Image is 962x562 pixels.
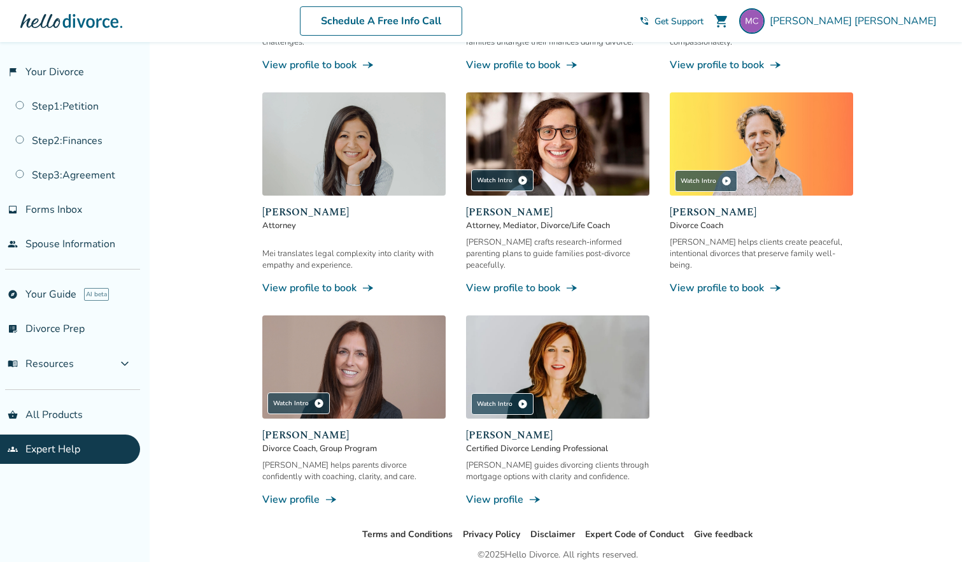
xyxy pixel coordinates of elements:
a: View profile to bookline_end_arrow_notch [670,281,853,295]
span: flag_2 [8,67,18,77]
span: groups [8,444,18,454]
span: [PERSON_NAME] [670,205,853,220]
a: View profile to bookline_end_arrow_notch [262,281,446,295]
a: Privacy Policy [463,528,520,540]
img: Testing CA [739,8,765,34]
span: play_circle [518,175,528,185]
a: Schedule A Free Info Call [300,6,462,36]
a: Expert Code of Conduct [585,528,684,540]
a: View profile to bookline_end_arrow_notch [670,58,853,72]
img: Alex Glassmann [466,92,649,196]
span: AI beta [84,288,109,301]
div: Watch Intro [471,393,534,415]
span: [PERSON_NAME] [PERSON_NAME] [770,14,942,28]
span: Certified Divorce Lending Professional [466,443,649,454]
li: Disclaimer [530,527,575,542]
span: Resources [8,357,74,371]
img: James Traub [670,92,853,196]
span: phone_in_talk [639,16,649,26]
span: line_end_arrow_notch [769,282,782,294]
img: Tami Wollensak [466,315,649,419]
li: Give feedback [694,527,753,542]
span: play_circle [314,398,324,408]
span: shopping_basket [8,410,18,420]
span: play_circle [518,399,528,409]
div: Mei translates legal complexity into clarity with empathy and experience. [262,248,446,271]
span: [PERSON_NAME] [262,428,446,443]
span: people [8,239,18,249]
span: inbox [8,205,18,215]
div: [PERSON_NAME] helps clients create peaceful, intentional divorces that preserve family well-being. [670,236,853,271]
div: Watch Intro [471,169,534,191]
span: list_alt_check [8,324,18,334]
span: [PERSON_NAME] [262,205,446,220]
img: Jill Kaufman [262,315,446,419]
span: expand_more [117,356,132,371]
span: [PERSON_NAME] [466,205,649,220]
span: line_end_arrow_notch [528,493,541,506]
span: Attorney [262,220,446,231]
a: View profile to bookline_end_arrow_notch [262,58,446,72]
span: Divorce Coach [670,220,853,231]
a: View profile to bookline_end_arrow_notch [466,58,649,72]
span: line_end_arrow_notch [325,493,337,506]
a: Terms and Conditions [362,528,453,540]
span: [PERSON_NAME] [466,428,649,443]
span: Get Support [654,15,704,27]
span: line_end_arrow_notch [565,282,578,294]
div: [PERSON_NAME] helps parents divorce confidently with coaching, clarity, and care. [262,459,446,482]
div: Watch Intro [267,393,330,414]
span: line_end_arrow_notch [769,59,782,71]
div: [PERSON_NAME] guides divorcing clients through mortgage options with clarity and confidence. [466,459,649,482]
a: View profileline_end_arrow_notch [466,493,649,507]
span: Forms Inbox [25,203,82,217]
span: line_end_arrow_notch [362,59,374,71]
span: Divorce Coach, Group Program [262,443,446,454]
a: View profileline_end_arrow_notch [262,493,446,507]
span: shopping_cart [714,13,729,29]
iframe: Chat Widget [898,501,962,562]
a: View profile to bookline_end_arrow_notch [466,281,649,295]
span: explore [8,289,18,299]
a: phone_in_talkGet Support [639,15,704,27]
img: Mei Shih [262,92,446,196]
span: line_end_arrow_notch [565,59,578,71]
span: play_circle [721,176,732,186]
span: line_end_arrow_notch [362,282,374,294]
div: [PERSON_NAME] crafts research-informed parenting plans to guide families post-divorce peacefully. [466,236,649,271]
span: Attorney, Mediator, Divorce/Life Coach [466,220,649,231]
div: Watch Intro [675,170,737,192]
span: menu_book [8,359,18,369]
